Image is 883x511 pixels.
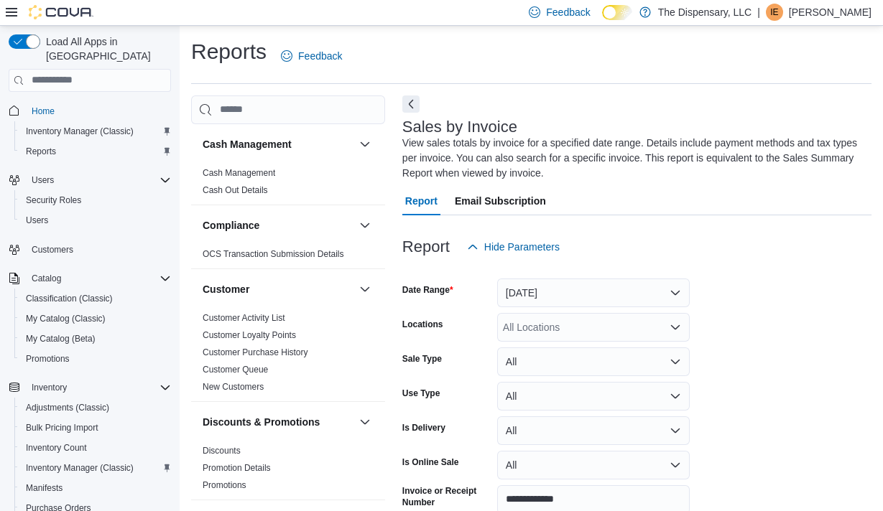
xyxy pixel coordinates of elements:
[20,350,171,367] span: Promotions
[20,123,171,140] span: Inventory Manager (Classic)
[203,382,264,392] a: New Customers
[14,289,177,309] button: Classification (Classic)
[20,310,171,327] span: My Catalog (Classic)
[20,143,171,160] span: Reports
[203,415,353,429] button: Discounts & Promotions
[203,218,259,233] h3: Compliance
[26,103,60,120] a: Home
[20,439,93,456] a: Inventory Count
[20,439,171,456] span: Inventory Count
[26,126,134,137] span: Inventory Manager (Classic)
[3,100,177,121] button: Home
[40,34,171,63] span: Load All Apps in [GEOGRAPHIC_DATA]
[203,347,308,357] a: Customer Purchase History
[32,244,73,255] span: Customers
[26,333,96,344] span: My Catalog (Beta)
[203,329,296,341] span: Customer Loyalty Points
[14,478,177,498] button: Manifests
[602,5,632,20] input: Dark Mode
[402,485,491,508] label: Invoice or Receipt Number
[203,463,271,473] a: Promotion Details
[14,458,177,478] button: Inventory Manager (Classic)
[203,480,246,490] a: Promotions
[14,398,177,418] button: Adjustments (Classic)
[14,210,177,230] button: Users
[3,239,177,260] button: Customers
[757,4,760,21] p: |
[20,330,101,347] a: My Catalog (Beta)
[203,185,268,195] a: Cash Out Details
[203,248,344,260] span: OCS Transaction Submission Details
[356,136,374,153] button: Cash Management
[497,347,690,376] button: All
[14,190,177,210] button: Security Roles
[3,170,177,190] button: Users
[26,240,171,258] span: Customers
[203,462,271,474] span: Promotion Details
[32,382,67,393] span: Inventory
[20,212,171,229] span: Users
[405,187,438,215] span: Report
[20,123,139,140] a: Inventory Manager (Classic)
[203,168,275,178] a: Cash Management
[402,388,440,399] label: Use Type
[32,273,61,284] span: Catalog
[658,4,752,21] p: The Dispensary, LLC
[26,353,70,365] span: Promotions
[203,330,296,340] a: Customer Loyalty Points
[203,137,353,151] button: Cash Management
[203,479,246,491] span: Promotions
[26,194,81,206] span: Security Roles
[20,399,115,416] a: Adjustments (Classic)
[191,309,385,401] div: Customer
[26,293,113,304] span: Classification (Classic)
[26,270,67,287] button: Catalog
[26,172,171,189] span: Users
[32,106,55,117] span: Home
[497,278,690,307] button: [DATE]
[602,20,603,21] span: Dark Mode
[203,365,268,375] a: Customer Queue
[484,240,560,254] span: Hide Parameters
[14,418,177,438] button: Bulk Pricing Import
[20,212,54,229] a: Users
[20,399,171,416] span: Adjustments (Classic)
[26,462,134,474] span: Inventory Manager (Classic)
[20,479,171,497] span: Manifests
[203,446,241,456] a: Discounts
[402,95,420,113] button: Next
[191,442,385,500] div: Discounts & Promotions
[26,442,87,454] span: Inventory Count
[26,146,56,157] span: Reports
[20,419,171,436] span: Bulk Pricing Import
[298,49,342,63] span: Feedback
[20,419,104,436] a: Bulk Pricing Import
[497,382,690,411] button: All
[356,217,374,234] button: Compliance
[20,459,139,477] a: Inventory Manager (Classic)
[203,249,344,259] a: OCS Transaction Submission Details
[26,172,60,189] button: Users
[402,319,443,330] label: Locations
[455,187,546,215] span: Email Subscription
[20,330,171,347] span: My Catalog (Beta)
[203,282,353,296] button: Customer
[191,37,267,66] h1: Reports
[203,184,268,196] span: Cash Out Details
[203,347,308,358] span: Customer Purchase History
[203,445,241,456] span: Discounts
[26,102,171,120] span: Home
[32,174,54,186] span: Users
[14,141,177,161] button: Reports
[20,310,111,327] a: My Catalog (Classic)
[26,402,109,413] span: Adjustments (Classic)
[26,215,48,226] span: Users
[20,290,119,307] a: Classification (Classic)
[546,5,590,19] span: Feedback
[402,353,442,365] label: Sale Type
[26,482,63,494] span: Manifests
[26,241,79,258] a: Customers
[203,364,268,375] span: Customer Queue
[766,4,783,21] div: Isaac Estes-Jones
[497,451,690,479] button: All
